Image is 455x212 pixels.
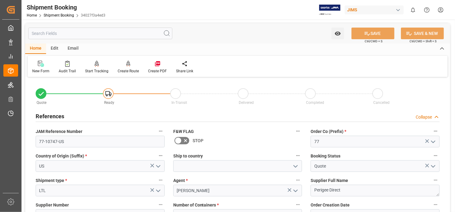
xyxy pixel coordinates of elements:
[157,176,165,184] button: Shipment type *
[331,28,344,39] button: open menu
[432,127,440,135] button: Order Co (Prefix) *
[46,44,63,54] div: Edit
[428,137,437,146] button: open menu
[345,4,406,16] button: JIMS
[32,68,49,74] div: New Form
[406,3,420,17] button: show 0 new notifications
[294,176,302,184] button: Agent *
[365,39,382,44] span: Ctrl/CMD + S
[36,160,165,172] input: Type to search/select
[85,68,108,74] div: Start Tracking
[157,127,165,135] button: JAM Reference Number
[420,3,434,17] button: Help Center
[291,186,300,195] button: open menu
[157,152,165,160] button: Country of Origin (Suffix) *
[173,177,188,184] span: Agent
[311,177,348,184] span: Supplier Full Name
[351,28,394,39] button: SAVE
[59,68,76,74] div: Audit Trail
[373,100,390,105] span: Cancelled
[410,39,437,44] span: Ctrl/CMD + Shift + S
[291,161,300,171] button: open menu
[176,68,193,74] div: Share Link
[36,177,67,184] span: Shipment type
[36,153,87,159] span: Country of Origin (Suffix)
[416,114,432,120] div: Collapse
[157,201,165,209] button: Supplier Number
[36,112,64,120] h2: References
[118,68,139,74] div: Create Route
[36,202,69,208] span: Supplier Number
[153,186,162,195] button: open menu
[173,153,203,159] span: Ship to country
[148,68,167,74] div: Create PDF
[311,202,350,208] span: Order Creation Date
[36,128,82,135] span: JAM Reference Number
[432,176,440,184] button: Supplier Full Name
[27,3,105,12] div: Shipment Booking
[44,13,74,17] a: Shipment Booking
[171,100,187,105] span: In-Transit
[294,201,302,209] button: Number of Containers *
[27,13,37,17] a: Home
[311,128,346,135] span: Order Co (Prefix)
[306,100,324,105] span: Completed
[104,100,114,105] span: Ready
[294,152,302,160] button: Ship to country
[153,161,162,171] button: open menu
[193,138,203,144] span: STOP
[294,127,302,135] button: F&W FLAG
[432,152,440,160] button: Booking Status
[345,6,404,14] div: JIMS
[319,5,340,15] img: Exertis%20JAM%20-%20Email%20Logo.jpg_1722504956.jpg
[428,161,437,171] button: open menu
[63,44,83,54] div: Email
[25,44,46,54] div: Home
[311,185,440,196] textarea: Perigee Direct
[173,202,219,208] span: Number of Containers
[37,100,47,105] span: Quote
[173,128,194,135] span: F&W FLAG
[432,201,440,209] button: Order Creation Date
[401,28,444,39] button: SAVE & NEW
[28,28,172,39] input: Search Fields
[311,153,340,159] span: Booking Status
[239,100,254,105] span: Delivered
